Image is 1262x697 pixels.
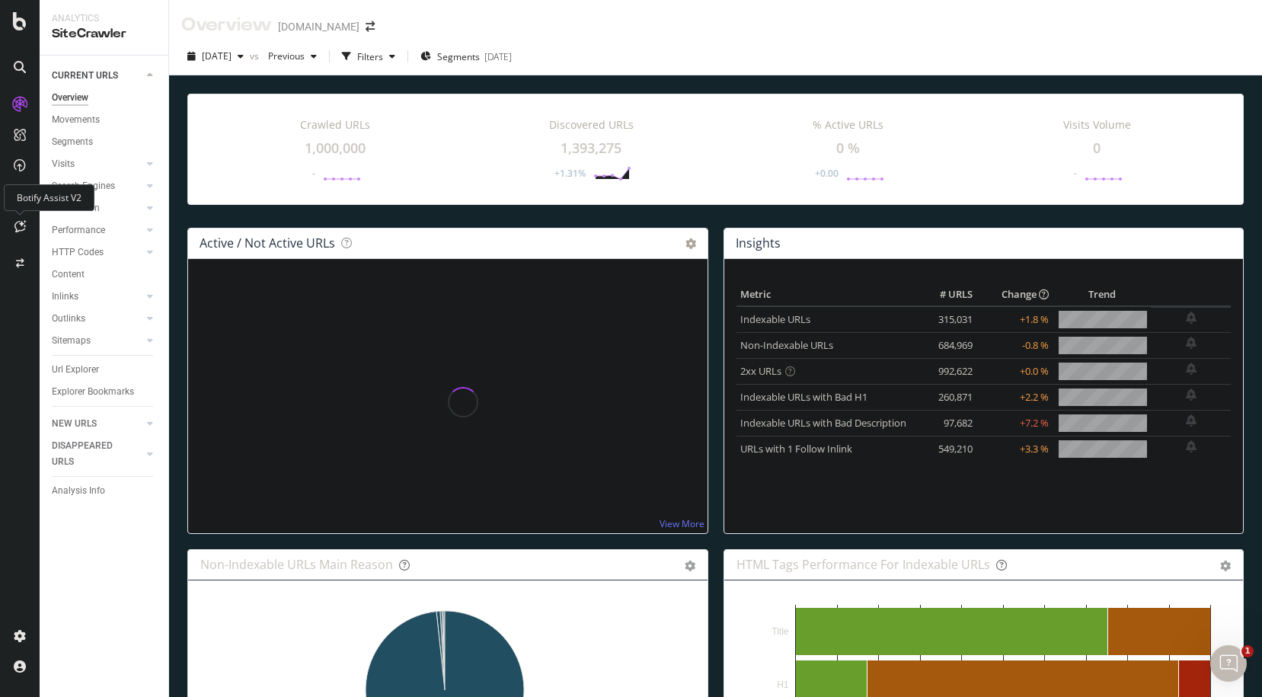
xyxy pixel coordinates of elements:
[52,68,118,84] div: CURRENT URLS
[52,333,91,349] div: Sitemaps
[740,312,810,326] a: Indexable URLs
[336,44,401,69] button: Filters
[437,50,480,63] span: Segments
[52,178,115,194] div: Search Engines
[772,626,789,637] text: Title
[52,68,142,84] a: CURRENT URLS
[976,384,1053,410] td: +2.2 %
[52,384,134,400] div: Explorer Bookmarks
[1186,388,1197,401] div: bell-plus
[52,90,88,106] div: Overview
[52,416,97,432] div: NEW URLS
[660,517,704,530] a: View More
[1186,312,1197,324] div: bell-plus
[52,362,158,378] a: Url Explorer
[52,222,142,238] a: Performance
[366,21,375,32] div: arrow-right-arrow-left
[52,245,104,261] div: HTTP Codes
[1241,645,1254,657] span: 1
[52,178,142,194] a: Search Engines
[740,364,781,378] a: 2xx URLs
[976,283,1053,306] th: Change
[52,333,142,349] a: Sitemaps
[915,410,976,436] td: 97,682
[815,167,839,180] div: +0.00
[685,238,696,249] i: Options
[278,19,359,34] div: [DOMAIN_NAME]
[52,200,142,216] a: Distribution
[52,362,99,378] div: Url Explorer
[202,50,232,62] span: 2025 Aug. 3rd
[52,25,156,43] div: SiteCrawler
[52,311,142,327] a: Outlinks
[549,117,634,133] div: Discovered URLs
[200,233,335,254] h4: Active / Not Active URLs
[52,384,158,400] a: Explorer Bookmarks
[777,679,789,690] text: H1
[262,50,305,62] span: Previous
[736,233,781,254] h4: Insights
[915,358,976,384] td: 992,622
[976,436,1053,462] td: +3.3 %
[915,436,976,462] td: 549,210
[52,134,93,150] div: Segments
[740,390,867,404] a: Indexable URLs with Bad H1
[740,442,852,456] a: URLs with 1 Follow Inlink
[740,338,833,352] a: Non-Indexable URLs
[414,44,518,69] button: Segments[DATE]
[1210,645,1247,682] iframe: Intercom live chat
[976,358,1053,384] td: +0.0 %
[1186,337,1197,349] div: bell-plus
[1093,139,1101,158] div: 0
[976,332,1053,358] td: -0.8 %
[52,112,100,128] div: Movements
[813,117,883,133] div: % Active URLs
[312,167,315,180] div: -
[1074,167,1077,180] div: -
[915,283,976,306] th: # URLS
[52,245,142,261] a: HTTP Codes
[915,332,976,358] td: 684,969
[1186,414,1197,427] div: bell-plus
[1186,440,1197,452] div: bell-plus
[52,156,75,172] div: Visits
[52,222,105,238] div: Performance
[52,416,142,432] a: NEW URLS
[52,483,158,499] a: Analysis Info
[915,306,976,333] td: 315,031
[357,50,383,63] div: Filters
[685,561,695,571] div: gear
[305,139,366,158] div: 1,000,000
[52,289,142,305] a: Inlinks
[915,384,976,410] td: 260,871
[52,134,158,150] a: Segments
[976,410,1053,436] td: +7.2 %
[554,167,586,180] div: +1.31%
[181,44,250,69] button: [DATE]
[52,267,158,283] a: Content
[250,50,262,62] span: vs
[181,12,272,38] div: Overview
[52,483,105,499] div: Analysis Info
[976,306,1053,333] td: +1.8 %
[1053,283,1151,306] th: Trend
[1220,561,1231,571] div: gear
[740,416,906,430] a: Indexable URLs with Bad Description
[52,438,129,470] div: DISAPPEARED URLS
[561,139,621,158] div: 1,393,275
[52,90,158,106] a: Overview
[300,117,370,133] div: Crawled URLs
[52,289,78,305] div: Inlinks
[836,139,860,158] div: 0 %
[200,557,393,572] div: Non-Indexable URLs Main Reason
[484,50,512,63] div: [DATE]
[52,12,156,25] div: Analytics
[1186,363,1197,375] div: bell-plus
[262,44,323,69] button: Previous
[52,311,85,327] div: Outlinks
[52,438,142,470] a: DISAPPEARED URLS
[52,267,85,283] div: Content
[52,112,158,128] a: Movements
[736,283,916,306] th: Metric
[1063,117,1131,133] div: Visits Volume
